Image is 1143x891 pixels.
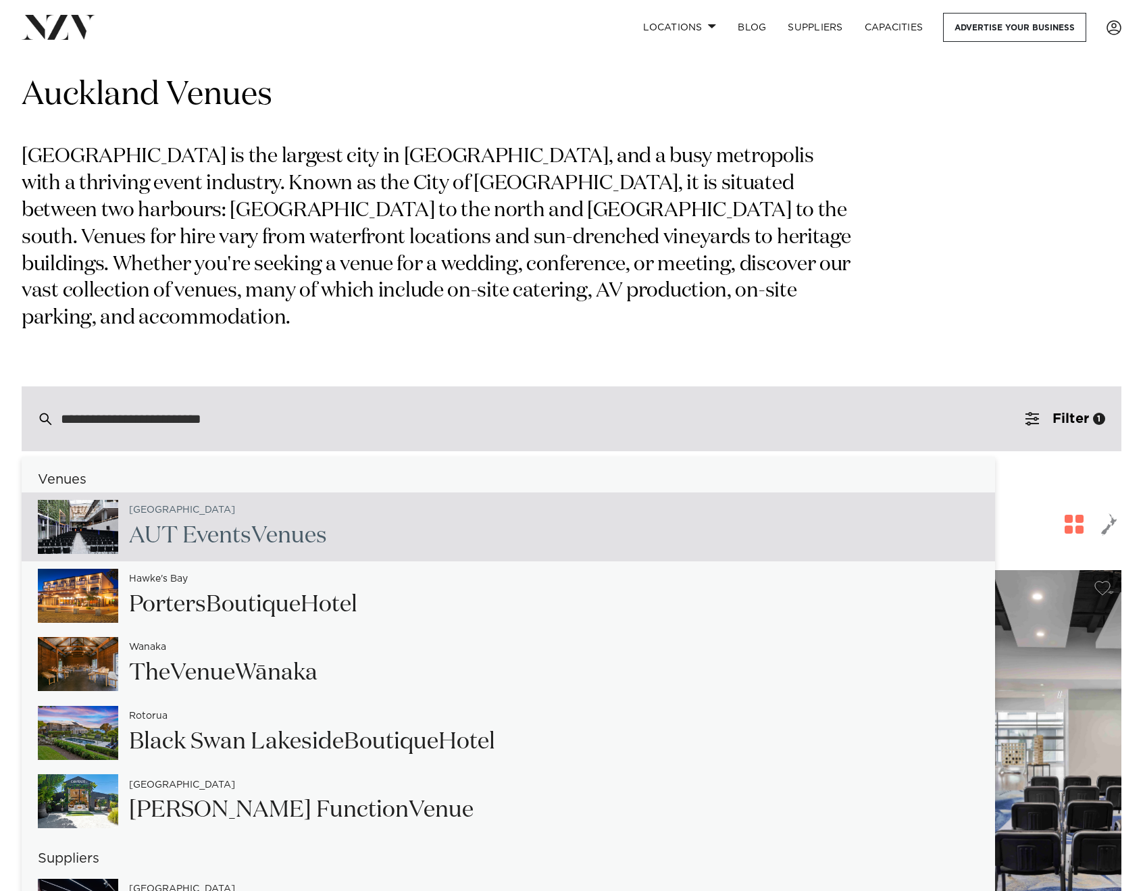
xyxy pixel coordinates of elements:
[38,569,118,623] img: lfkkua5wc3WvSqUStL2HKD5liiuVu7771t6ULfSs.jpeg
[727,13,777,42] a: BLOG
[38,706,118,760] img: TTjyy8542Aya3ywKDfThy09m2uswiEXQ3vIhRRQm.jpg
[22,74,1121,117] h1: Auckland Venues
[22,852,995,866] h6: Suppliers
[129,505,235,515] small: [GEOGRAPHIC_DATA]
[38,500,118,554] img: 2ZtLwexqh515tLcWxwOxNmdyhOqNNLTT9xw6ZJBP.jpeg
[251,524,316,547] span: Venue
[22,144,857,332] p: [GEOGRAPHIC_DATA] is the largest city in [GEOGRAPHIC_DATA], and a busy metropolis with a thriving...
[777,13,853,42] a: SUPPLIERS
[129,590,357,620] h2: Porters Hotel
[170,661,235,684] span: Venue
[344,730,438,753] span: Boutique
[632,13,727,42] a: Locations
[1093,413,1105,425] div: 1
[854,13,934,42] a: Capacities
[943,13,1086,42] a: Advertise your business
[38,637,118,691] img: P6Eg2kmlOKbQEqHBaHkp0BEtHrV3h18CqRMKWhrf.jpg
[129,574,188,584] small: Hawke's Bay
[22,473,995,487] h6: s
[129,780,235,790] small: [GEOGRAPHIC_DATA]
[22,15,95,39] img: nzv-logo.png
[129,795,474,825] h2: [PERSON_NAME] Function
[129,658,317,688] h2: The Wānaka
[409,798,474,821] span: Venue
[129,727,495,757] h2: Black Swan Lakeside Hotel
[206,593,301,616] span: Boutique
[38,473,80,486] span: Venue
[1009,386,1121,451] button: Filter1
[129,521,327,551] h2: AUT Events s
[38,774,118,828] img: WauMbaLYsFikBfGggH6fYoGXihLRuOEnyidX1m8j.png
[129,711,168,721] small: Rotorua
[1052,412,1089,426] span: Filter
[129,642,166,653] small: Wanaka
